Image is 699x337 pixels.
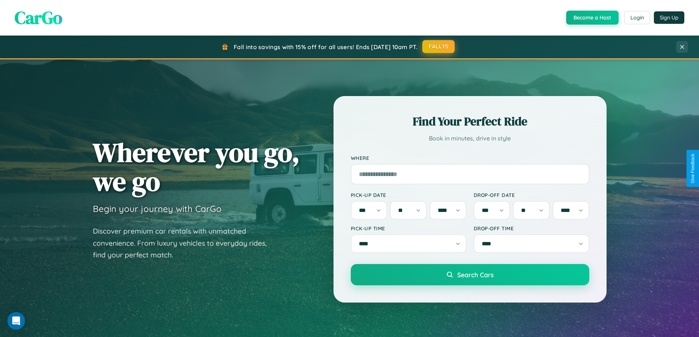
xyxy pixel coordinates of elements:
label: Drop-off Date [474,192,589,198]
h2: Find Your Perfect Ride [351,113,589,129]
label: Pick-up Date [351,192,466,198]
button: FALL15 [422,40,455,53]
p: Discover premium car rentals with unmatched convenience. From luxury vehicles to everyday rides, ... [93,225,276,261]
button: Search Cars [351,264,589,285]
label: Pick-up Time [351,225,466,231]
button: Become a Host [566,11,619,25]
label: Where [351,155,589,161]
h1: Wherever you go, we go [93,138,300,196]
label: Drop-off Time [474,225,589,231]
span: Fall into savings with 15% off for all users! Ends [DATE] 10am PT. [234,43,418,51]
div: Open Intercom Messenger [7,312,25,330]
h3: Begin your journey with CarGo [93,203,222,214]
button: Login [624,11,650,24]
p: Book in minutes, drive in style [351,133,589,144]
span: Search Cars [457,271,494,279]
div: Give Feedback [690,154,695,183]
button: Sign Up [654,11,684,24]
span: CarGo [15,6,62,30]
